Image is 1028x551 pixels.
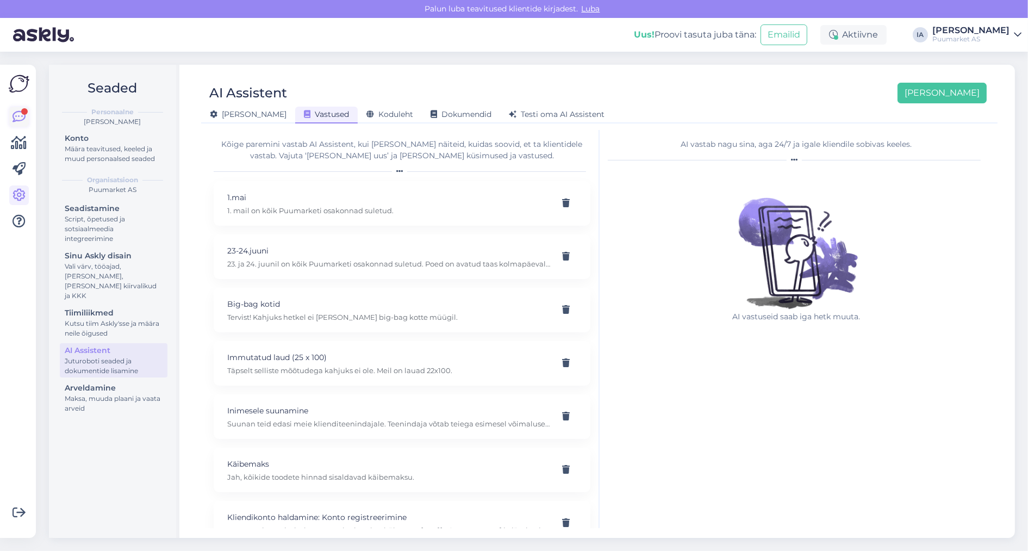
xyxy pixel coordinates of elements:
[60,249,167,302] a: Sinu Askly disainVali värv, tööajad, [PERSON_NAME], [PERSON_NAME] kiirvalikud ja KKK
[227,312,551,322] p: Tervist! Kahjuks hetkel ei [PERSON_NAME] big-bag kotte müügil.
[366,109,413,119] span: Koduleht
[726,170,867,311] img: No qna
[65,356,163,376] div: Juturoboti seaded ja dokumentide lisamine
[65,262,163,301] div: Vali värv, tööajad, [PERSON_NAME], [PERSON_NAME] kiirvalikud ja KKK
[820,25,887,45] div: Aktiivne
[60,343,167,377] a: AI AssistentJuturoboti seaded ja dokumentide lisamine
[227,419,551,429] p: Suunan teid edasi meie klienditeenindajale. Teenindaja võtab teiega esimesel võimalusel ühendust....
[214,448,590,492] div: KäibemaksJah, kõikide toodete hinnad sisaldavad käibemaksu.
[932,35,1010,44] div: Puumarket AS
[58,185,167,195] div: Puumarket AS
[60,306,167,340] a: TiimiliikmedKutsu tiim Askly'sse ja määra neile õigused
[634,29,655,40] b: Uus!
[214,139,590,162] div: Kõige paremini vastab AI Assistent, kui [PERSON_NAME] näiteid, kuidas soovid, et ta klientidele v...
[65,394,163,413] div: Maksa, muuda plaani ja vaata arveid
[91,107,134,117] b: Personaalne
[761,24,807,45] button: Emailid
[634,28,756,41] div: Proovi tasuta juba täna:
[60,381,167,415] a: ArveldamineMaksa, muuda plaani ja vaata arveid
[227,351,551,363] p: Immutatud laud (25 x 100)
[58,117,167,127] div: [PERSON_NAME]
[214,394,590,439] div: Inimesele suunamineSuunan teid edasi meie klienditeenindajale. Teenindaja võtab teiega esimesel v...
[578,4,603,14] span: Luba
[608,139,986,150] div: AI vastab nagu sina, aga 24/7 ja igale kliendile sobivas keeles.
[65,144,163,164] div: Määra teavitused, keeled ja muud personaalsed seaded
[431,109,491,119] span: Dokumendid
[227,472,551,482] p: Jah, kõikide toodete hinnad sisaldavad käibemaksu.
[60,201,167,245] a: SeadistamineScript, õpetused ja sotsiaalmeedia integreerimine
[509,109,605,119] span: Testi oma AI Assistent
[65,133,163,144] div: Konto
[65,319,163,338] div: Kutsu tiim Askly'sse ja määra neile õigused
[726,311,867,323] p: AI vastuseid saab iga hetk muuta.
[65,250,163,262] div: Sinu Askly disain
[898,83,987,103] button: [PERSON_NAME]
[227,366,551,375] p: Täpselt selliste mõõtudega kahjuks ei ole. Meil on lauad 22x100.
[304,109,349,119] span: Vastused
[9,73,29,94] img: Askly Logo
[227,405,551,417] p: Inimesele suunamine
[214,501,590,546] div: Kliendikonto haldamine: Konto registreerimineKonto registreerimiseks Puumarketis palun külastage ...
[65,345,163,356] div: AI Assistent
[60,131,167,165] a: KontoMäära teavitused, keeled ja muud personaalsed seaded
[227,191,551,203] p: 1.mai
[913,27,928,42] div: IA
[227,245,551,257] p: 23-24.juuni
[65,203,163,214] div: Seadistamine
[65,382,163,394] div: Arveldamine
[65,214,163,244] div: Script, õpetused ja sotsiaalmeedia integreerimine
[227,511,551,523] p: Kliendikonto haldamine: Konto registreerimine
[214,341,590,386] div: Immutatud laud (25 x 100)Täpselt selliste mõõtudega kahjuks ei ole. Meil on lauad 22x100.
[209,83,287,103] div: AI Assistent
[932,26,1021,44] a: [PERSON_NAME]Puumarket AS
[227,206,551,215] p: 1. mail on kõik Puumarketi osakonnad suletud.
[214,234,590,279] div: 23-24.juuni23. ja 24. juunil on kõik Puumarketi osakonnad suletud. Poed on avatud taas kolmapäeva...
[65,307,163,319] div: Tiimiliikmed
[227,298,551,310] p: Big-bag kotid
[210,109,286,119] span: [PERSON_NAME]
[214,181,590,226] div: 1.mai1. mail on kõik Puumarketi osakonnad suletud.
[227,458,551,470] p: Käibemaks
[58,78,167,98] h2: Seaded
[227,259,551,269] p: 23. ja 24. juunil on kõik Puumarketi osakonnad suletud. Poed on avatud taas kolmapäeval, 25. juunil.
[214,288,590,332] div: Big-bag kotidTervist! Kahjuks hetkel ei [PERSON_NAME] big-bag kotte müügil.
[932,26,1010,35] div: [PERSON_NAME]
[87,175,138,185] b: Organisatsioon
[227,525,551,535] p: Konto registreerimiseks Puumarketis palun külastage [URL][DOMAIN_NAME] ja järgige juhiseid. Konto...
